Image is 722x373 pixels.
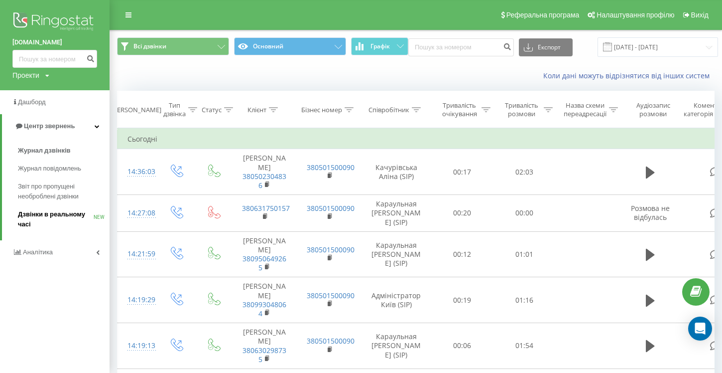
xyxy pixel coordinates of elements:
span: Звіт про пропущені необроблені дзвінки [18,182,105,201]
td: 00:20 [431,195,493,232]
input: Пошук за номером [12,50,97,68]
div: Тривалість очікування [440,101,479,118]
div: Статус [202,106,222,114]
a: Журнал дзвінків [18,142,110,160]
div: 14:36:03 [127,162,147,182]
button: Основний [234,37,346,55]
td: Караульная [PERSON_NAME] (SIP) [361,323,431,369]
span: Центр звернень [24,122,75,130]
a: 380631750157 [242,203,290,213]
a: Звіт про пропущені необроблені дзвінки [18,178,110,205]
span: Налаштування профілю [597,11,674,19]
td: 01:01 [493,231,556,277]
td: 01:54 [493,323,556,369]
span: Журнал дзвінків [18,146,71,156]
a: Журнал повідомлень [18,160,110,178]
a: 380501500090 [307,203,355,213]
span: Аналiтика [23,248,53,256]
span: Журнал повідомлень [18,164,81,174]
td: [PERSON_NAME] [232,277,297,323]
div: Бізнес номер [301,106,342,114]
div: Тип дзвінка [163,101,186,118]
div: 14:19:29 [127,290,147,310]
div: 14:27:08 [127,203,147,223]
div: 14:19:13 [127,336,147,356]
td: 01:16 [493,277,556,323]
button: Експорт [519,38,573,56]
td: [PERSON_NAME] [232,149,297,195]
span: Вихід [691,11,709,19]
td: 02:03 [493,149,556,195]
div: Клієнт [247,106,266,114]
td: 00:19 [431,277,493,323]
span: Дашборд [18,98,46,106]
div: Назва схеми переадресації [564,101,606,118]
td: [PERSON_NAME] [232,323,297,369]
button: Графік [351,37,408,55]
a: 380501500090 [307,245,355,254]
td: Караульная [PERSON_NAME] (SIP) [361,231,431,277]
a: Центр звернень [2,114,110,138]
span: Розмова не відбулась [631,203,670,222]
a: 380501500090 [307,163,355,172]
a: 380501500090 [307,336,355,346]
td: Качурівська Аліна (SIP) [361,149,431,195]
td: 00:12 [431,231,493,277]
div: Open Intercom Messenger [688,317,712,341]
a: 380502304836 [242,172,286,190]
div: Проекти [12,70,39,80]
td: Караульная [PERSON_NAME] (SIP) [361,195,431,232]
td: [PERSON_NAME] [232,231,297,277]
span: Графік [370,43,390,50]
div: Аудіозапис розмови [629,101,677,118]
td: Адміністратор Київ (SIP) [361,277,431,323]
div: Співробітник [368,106,409,114]
a: 380993048064 [242,300,286,318]
a: 380501500090 [307,291,355,300]
span: Всі дзвінки [133,42,166,50]
img: Ringostat logo [12,10,97,35]
a: Коли дані можуть відрізнятися вiд інших систем [543,71,715,80]
a: Дзвінки в реальному часіNEW [18,205,110,233]
a: 380630298735 [242,346,286,364]
span: Реферальна програма [506,11,580,19]
button: Всі дзвінки [117,37,229,55]
input: Пошук за номером [408,38,514,56]
div: Тривалість розмови [502,101,541,118]
div: [PERSON_NAME] [111,106,161,114]
a: [DOMAIN_NAME] [12,37,97,47]
td: 00:06 [431,323,493,369]
a: 380950649265 [242,254,286,272]
span: Дзвінки в реальному часі [18,209,94,229]
td: 00:17 [431,149,493,195]
td: 00:00 [493,195,556,232]
div: 14:21:59 [127,244,147,264]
